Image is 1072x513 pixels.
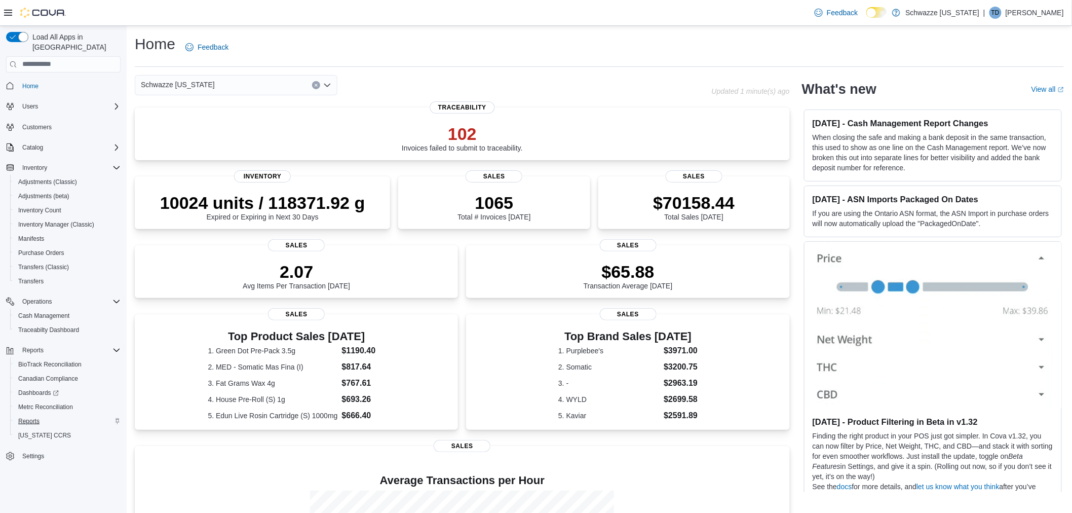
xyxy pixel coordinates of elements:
[14,218,98,231] a: Inventory Manager (Classic)
[402,124,523,152] div: Invoices failed to submit to traceability.
[14,233,48,245] a: Manifests
[18,375,78,383] span: Canadian Compliance
[10,274,125,288] button: Transfers
[14,373,82,385] a: Canadian Compliance
[18,326,79,334] span: Traceabilty Dashboard
[20,8,66,18] img: Cova
[558,331,698,343] h3: Top Brand Sales [DATE]
[14,358,86,371] a: BioTrack Reconciliation
[14,324,83,336] a: Traceabilty Dashboard
[18,206,61,214] span: Inventory Count
[14,358,121,371] span: BioTrack Reconciliation
[983,7,985,19] p: |
[22,143,43,152] span: Catalog
[14,415,44,427] a: Reports
[457,193,530,221] div: Total # Invoices [DATE]
[837,483,852,491] a: docs
[18,192,69,200] span: Adjustments (beta)
[14,401,77,413] a: Metrc Reconciliation
[813,431,1053,482] p: Finding the right product in your POS just got simpler. In Cova v1.32, you can now filter by Pric...
[208,411,338,421] dt: 5. Edun Live Rosin Cartridge (S) 1000mg
[712,87,790,95] p: Updated 1 minute(s) ago
[10,246,125,260] button: Purchase Orders
[558,362,660,372] dt: 2. Somatic
[2,295,125,309] button: Operations
[430,101,494,114] span: Traceability
[558,346,660,356] dt: 1. Purplebee's
[18,344,121,356] span: Reports
[18,162,51,174] button: Inventory
[402,124,523,144] p: 102
[18,249,64,257] span: Purchase Orders
[1031,85,1064,93] a: View allExternal link
[10,357,125,372] button: BioTrack Reconciliation
[14,387,121,399] span: Dashboards
[22,164,47,172] span: Inventory
[813,118,1053,128] h3: [DATE] - Cash Management Report Changes
[600,308,657,320] span: Sales
[14,190,73,202] a: Adjustments (beta)
[18,312,69,320] span: Cash Management
[18,80,121,92] span: Home
[208,394,338,405] dt: 4. House Pre-Roll (S) 1g
[558,411,660,421] dt: 5. Kaviar
[18,221,94,229] span: Inventory Manager (Classic)
[18,389,59,397] span: Dashboards
[14,233,121,245] span: Manifests
[243,262,350,282] p: 2.07
[10,232,125,246] button: Manifests
[14,429,121,442] span: Washington CCRS
[1006,7,1064,19] p: [PERSON_NAME]
[10,260,125,274] button: Transfers (Classic)
[10,372,125,386] button: Canadian Compliance
[141,79,215,91] span: Schwazze [US_STATE]
[813,482,1053,502] p: See the for more details, and after you’ve given it a try.
[584,262,673,282] p: $65.88
[342,361,385,373] dd: $817.64
[664,377,698,389] dd: $2963.19
[14,261,121,273] span: Transfers (Classic)
[10,175,125,189] button: Adjustments (Classic)
[18,417,40,425] span: Reports
[10,400,125,414] button: Metrc Reconciliation
[342,377,385,389] dd: $767.61
[14,261,73,273] a: Transfers (Classic)
[18,263,69,271] span: Transfers (Classic)
[989,7,1002,19] div: Tim Defabbo-Winter JR
[2,79,125,93] button: Home
[434,440,490,452] span: Sales
[14,190,121,202] span: Adjustments (beta)
[558,378,660,388] dt: 3. -
[28,32,121,52] span: Load All Apps in [GEOGRAPHIC_DATA]
[22,452,44,460] span: Settings
[558,394,660,405] dt: 4. WYLD
[10,428,125,443] button: [US_STATE] CCRS
[208,362,338,372] dt: 2. MED - Somatic Mas Fina (I)
[916,483,999,491] a: let us know what you think
[14,218,121,231] span: Inventory Manager (Classic)
[243,262,350,290] div: Avg Items Per Transaction [DATE]
[905,7,979,19] p: Schwazze [US_STATE]
[14,275,48,287] a: Transfers
[10,386,125,400] a: Dashboards
[18,235,44,243] span: Manifests
[342,345,385,357] dd: $1190.40
[14,247,68,259] a: Purchase Orders
[664,410,698,422] dd: $2591.89
[14,247,121,259] span: Purchase Orders
[991,7,1000,19] span: TD
[18,296,56,308] button: Operations
[268,308,325,320] span: Sales
[198,42,228,52] span: Feedback
[18,121,121,133] span: Customers
[208,346,338,356] dt: 1. Green Dot Pre-Pack 3.5g
[2,161,125,175] button: Inventory
[827,8,858,18] span: Feedback
[813,417,1053,427] h3: [DATE] - Product Filtering in Beta in v1.32
[14,275,121,287] span: Transfers
[2,449,125,463] button: Settings
[208,331,385,343] h3: Top Product Sales [DATE]
[14,176,81,188] a: Adjustments (Classic)
[143,474,782,487] h4: Average Transactions per Hour
[2,120,125,134] button: Customers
